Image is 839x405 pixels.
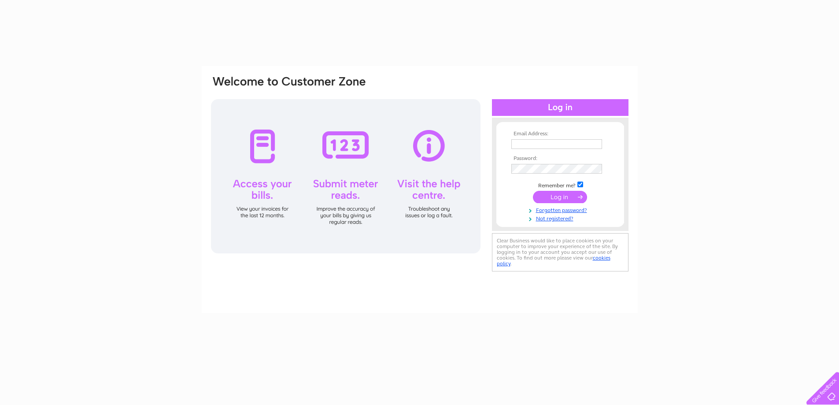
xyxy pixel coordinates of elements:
[509,156,611,162] th: Password:
[509,180,611,189] td: Remember me?
[533,191,587,203] input: Submit
[511,214,611,222] a: Not registered?
[497,255,610,267] a: cookies policy
[492,233,628,271] div: Clear Business would like to place cookies on your computer to improve your experience of the sit...
[511,205,611,214] a: Forgotten password?
[509,131,611,137] th: Email Address:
